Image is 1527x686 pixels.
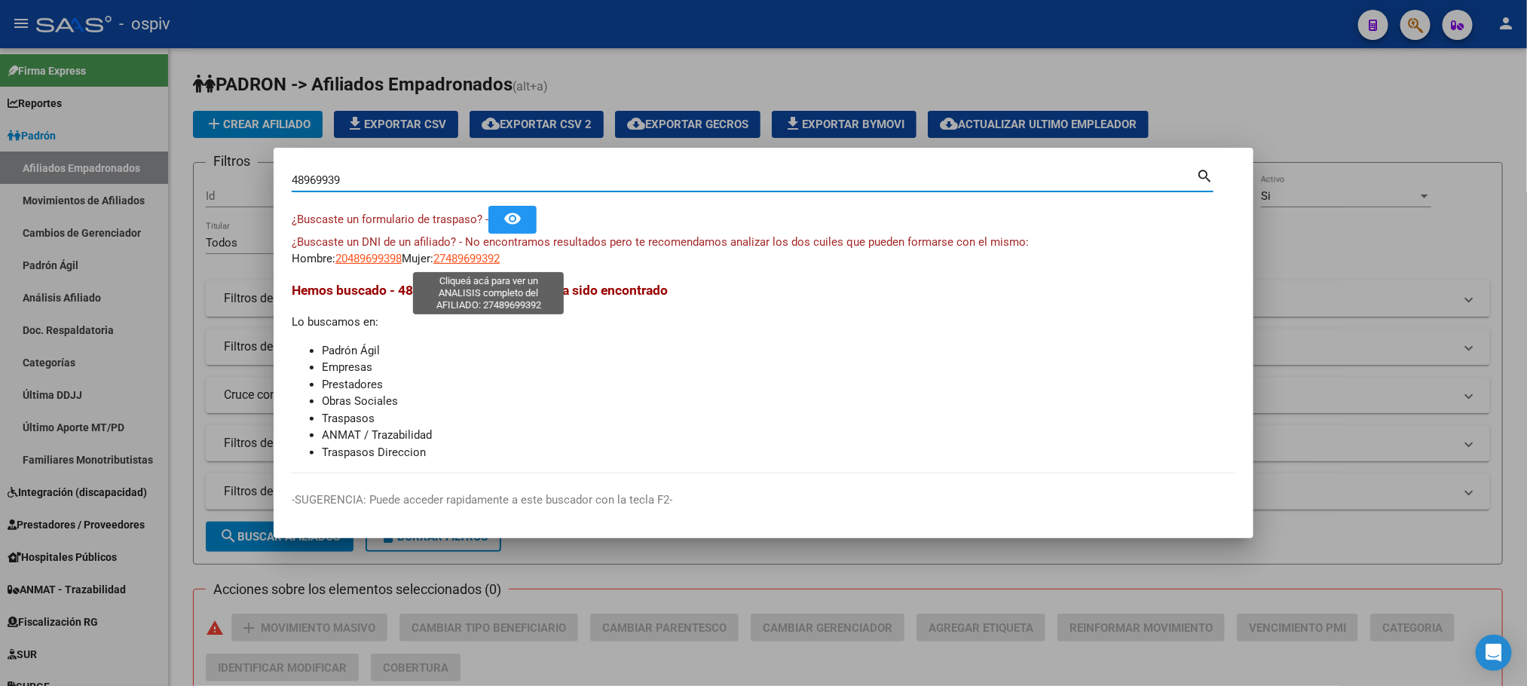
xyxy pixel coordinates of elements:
[322,410,1235,427] li: Traspasos
[322,342,1235,360] li: Padrón Ágil
[292,492,1235,509] p: -SUGERENCIA: Puede acceder rapidamente a este buscador con la tecla F2-
[322,427,1235,444] li: ANMAT / Trazabilidad
[322,444,1235,461] li: Traspasos Direccion
[433,252,500,265] span: 27489699392
[292,235,1029,249] span: ¿Buscaste un DNI de un afiliado? - No encontramos resultados pero te recomendamos analizar los do...
[292,234,1235,268] div: Hombre: Mujer:
[322,376,1235,394] li: Prestadores
[292,283,668,298] span: Hemos buscado - 48969939 - y el mismo no ha sido encontrado
[292,213,488,226] span: ¿Buscaste un formulario de traspaso? -
[322,393,1235,410] li: Obras Sociales
[503,210,522,228] mat-icon: remove_red_eye
[1196,166,1213,184] mat-icon: search
[322,359,1235,376] li: Empresas
[292,280,1235,461] div: Lo buscamos en:
[1476,635,1512,671] div: Open Intercom Messenger
[335,252,402,265] span: 20489699398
